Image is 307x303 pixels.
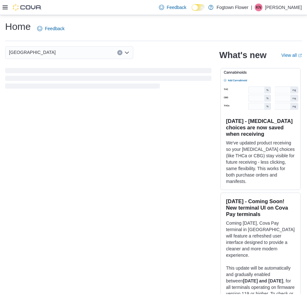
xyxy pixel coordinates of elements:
[156,1,189,14] a: Feedback
[243,278,283,283] strong: [DATE] and [DATE]
[217,4,249,11] p: Fogtown Flower
[45,25,64,32] span: Feedback
[5,20,31,33] h1: Home
[5,69,212,90] span: Loading
[13,4,42,11] img: Cova
[226,198,295,217] h3: [DATE] - Coming Soon! New terminal UI on Cova Pay terminals
[226,220,295,258] p: Coming [DATE], Cova Pay terminal in [GEOGRAPHIC_DATA] will feature a refreshed user interface des...
[255,4,262,11] div: Kevon Neiven
[298,54,302,57] svg: External link
[35,22,67,35] a: Feedback
[167,4,186,11] span: Feedback
[124,50,129,55] button: Open list of options
[281,53,302,58] a: View allExternal link
[226,140,295,185] p: We've updated product receiving so your [MEDICAL_DATA] choices (like THCa or CBG) stay visible fo...
[192,4,205,11] input: Dark Mode
[251,4,252,11] p: |
[265,4,302,11] p: [PERSON_NAME]
[226,118,295,137] h3: [DATE] - [MEDICAL_DATA] choices are now saved when receiving
[9,48,56,56] span: [GEOGRAPHIC_DATA]
[117,50,122,55] button: Clear input
[219,50,266,60] h2: What's new
[256,4,261,11] span: KN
